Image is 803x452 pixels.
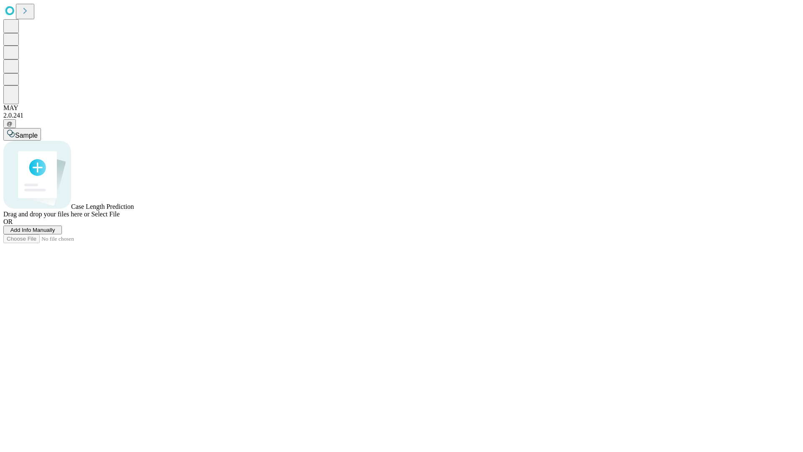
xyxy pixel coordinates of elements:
button: Sample [3,128,41,141]
span: Case Length Prediction [71,203,134,210]
button: @ [3,119,16,128]
span: Drag and drop your files here or [3,211,90,218]
div: MAY [3,104,800,112]
span: @ [7,121,13,127]
div: 2.0.241 [3,112,800,119]
span: Sample [15,132,38,139]
span: Add Info Manually [10,227,55,233]
span: OR [3,218,13,225]
button: Add Info Manually [3,226,62,234]
span: Select File [91,211,120,218]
